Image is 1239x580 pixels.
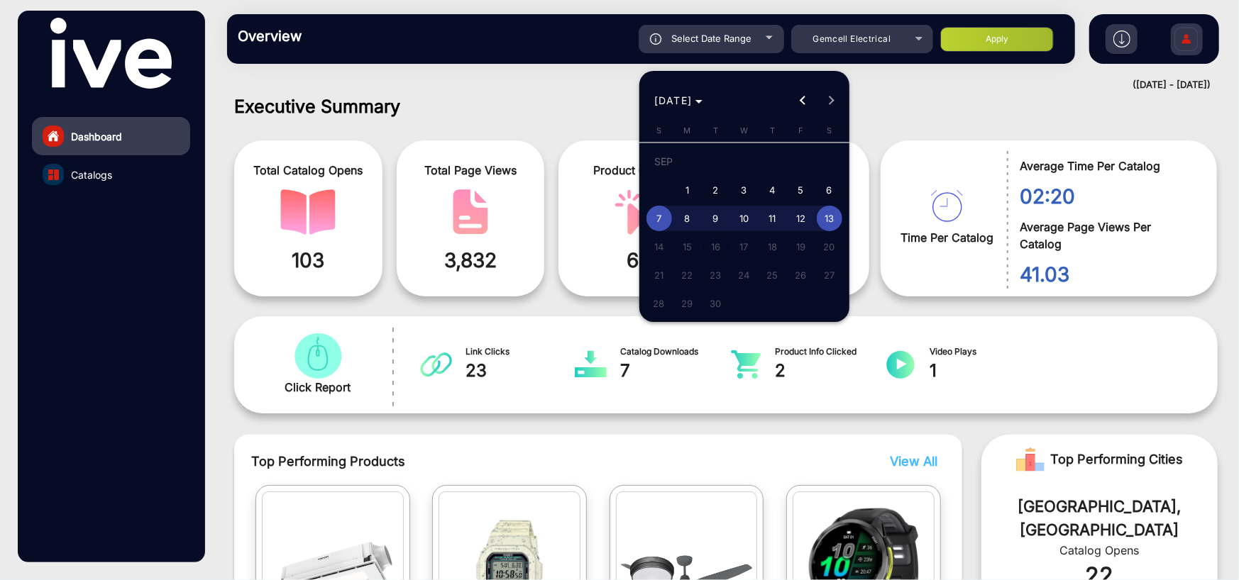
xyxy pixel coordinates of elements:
span: 21 [646,262,672,288]
span: 26 [788,262,814,288]
button: September 4, 2025 [759,176,787,204]
button: September 28, 2025 [645,289,673,318]
button: September 27, 2025 [815,261,844,289]
span: 9 [703,206,729,231]
span: 7 [646,206,672,231]
span: 15 [675,234,700,260]
td: SEP [645,147,844,176]
span: 24 [732,262,757,288]
span: 8 [675,206,700,231]
button: September 17, 2025 [730,233,759,261]
span: T [713,126,718,135]
button: September 20, 2025 [815,233,844,261]
span: 12 [788,206,814,231]
button: September 1, 2025 [673,176,702,204]
span: 2 [703,177,729,203]
span: F [798,126,803,135]
button: September 29, 2025 [673,289,702,318]
button: September 2, 2025 [702,176,730,204]
button: September 18, 2025 [759,233,787,261]
span: 11 [760,206,786,231]
span: 23 [703,262,729,288]
button: September 8, 2025 [673,204,702,233]
button: September 21, 2025 [645,261,673,289]
span: 20 [817,234,842,260]
button: September 19, 2025 [787,233,815,261]
span: 19 [788,234,814,260]
span: 25 [760,262,786,288]
span: 5 [788,177,814,203]
span: 3 [732,177,757,203]
span: [DATE] [654,94,693,106]
button: September 30, 2025 [702,289,730,318]
span: 1 [675,177,700,203]
span: 30 [703,291,729,316]
span: 28 [646,291,672,316]
button: September 11, 2025 [759,204,787,233]
span: 27 [817,262,842,288]
button: September 25, 2025 [759,261,787,289]
button: September 22, 2025 [673,261,702,289]
span: 18 [760,234,786,260]
button: Choose month and year [649,88,709,113]
span: S [827,126,832,135]
span: 6 [817,177,842,203]
span: S [656,126,661,135]
span: 13 [817,206,842,231]
span: W [740,126,748,135]
button: September 15, 2025 [673,233,702,261]
button: September 7, 2025 [645,204,673,233]
button: September 13, 2025 [815,204,844,233]
span: 4 [760,177,786,203]
button: September 3, 2025 [730,176,759,204]
button: September 9, 2025 [702,204,730,233]
span: 29 [675,291,700,316]
button: September 14, 2025 [645,233,673,261]
span: 14 [646,234,672,260]
span: 17 [732,234,757,260]
button: Previous month [788,87,817,115]
button: September 26, 2025 [787,261,815,289]
span: 10 [732,206,757,231]
button: September 10, 2025 [730,204,759,233]
span: 16 [703,234,729,260]
span: M [684,126,691,135]
button: September 6, 2025 [815,176,844,204]
button: September 16, 2025 [702,233,730,261]
span: T [770,126,775,135]
button: September 5, 2025 [787,176,815,204]
button: September 23, 2025 [702,261,730,289]
button: September 24, 2025 [730,261,759,289]
button: September 12, 2025 [787,204,815,233]
span: 22 [675,262,700,288]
